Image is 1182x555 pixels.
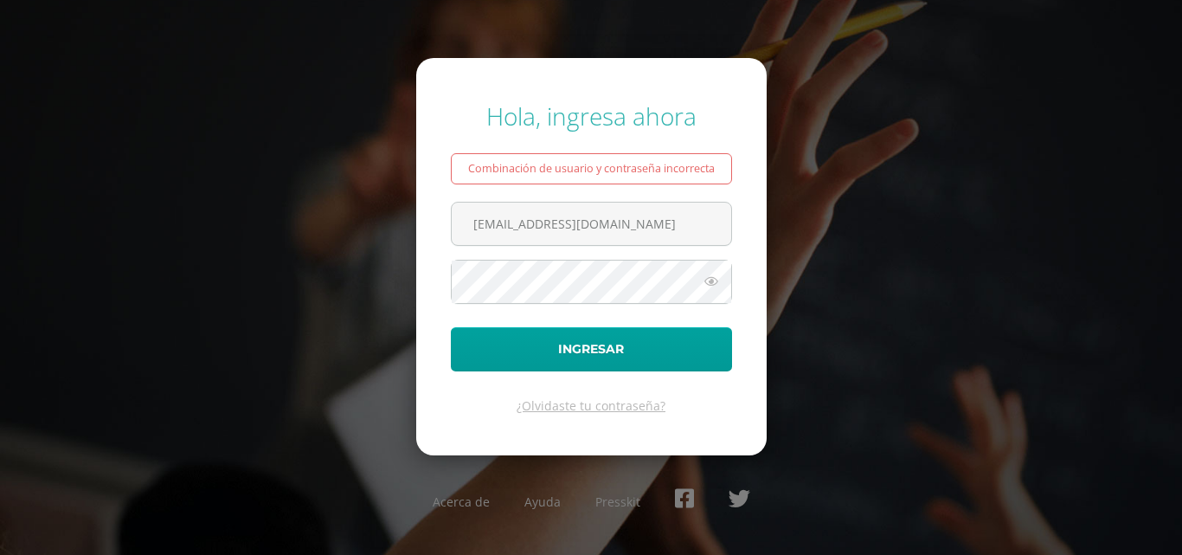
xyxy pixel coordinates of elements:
button: Ingresar [451,327,732,371]
a: Presskit [595,494,640,510]
input: Correo electrónico o usuario [452,203,731,245]
a: ¿Olvidaste tu contraseña? [517,397,665,414]
div: Hola, ingresa ahora [451,100,732,132]
div: Combinación de usuario y contraseña incorrecta [451,153,732,184]
a: Ayuda [524,494,561,510]
a: Acerca de [433,494,490,510]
